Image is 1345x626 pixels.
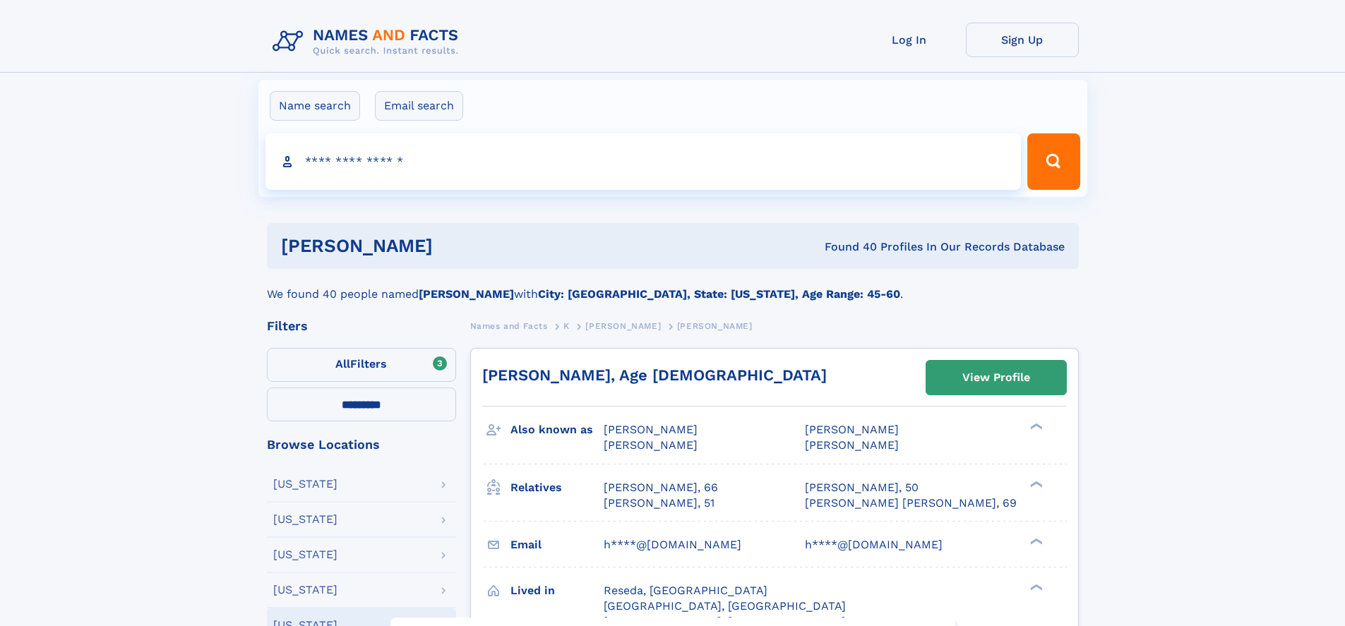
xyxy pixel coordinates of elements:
[805,495,1017,511] a: [PERSON_NAME] [PERSON_NAME], 69
[1027,536,1044,546] div: ❯
[1027,133,1080,190] button: Search Button
[419,287,514,301] b: [PERSON_NAME]
[962,361,1030,394] div: View Profile
[926,361,1066,395] a: View Profile
[1027,582,1044,591] div: ❯
[510,418,604,442] h3: Also known as
[853,23,966,57] a: Log In
[677,321,753,331] span: [PERSON_NAME]
[538,287,900,301] b: City: [GEOGRAPHIC_DATA], State: [US_STATE], Age Range: 45-60
[267,23,470,61] img: Logo Names and Facts
[604,599,846,613] span: [GEOGRAPHIC_DATA], [GEOGRAPHIC_DATA]
[604,480,718,495] a: [PERSON_NAME], 66
[267,348,456,382] label: Filters
[281,237,629,255] h1: [PERSON_NAME]
[510,579,604,603] h3: Lived in
[267,269,1079,303] div: We found 40 people named with .
[482,366,827,384] a: [PERSON_NAME], Age [DEMOGRAPHIC_DATA]
[273,549,337,560] div: [US_STATE]
[335,357,350,371] span: All
[604,423,698,436] span: [PERSON_NAME]
[966,23,1079,57] a: Sign Up
[604,438,698,452] span: [PERSON_NAME]
[585,317,661,335] a: [PERSON_NAME]
[563,317,570,335] a: K
[273,584,337,596] div: [US_STATE]
[563,321,570,331] span: K
[267,320,456,332] div: Filters
[805,480,919,495] a: [PERSON_NAME], 50
[604,584,767,597] span: Reseda, [GEOGRAPHIC_DATA]
[805,438,899,452] span: [PERSON_NAME]
[628,239,1065,255] div: Found 40 Profiles In Our Records Database
[470,317,548,335] a: Names and Facts
[1027,422,1044,431] div: ❯
[267,438,456,451] div: Browse Locations
[270,91,360,121] label: Name search
[510,533,604,557] h3: Email
[1027,479,1044,488] div: ❯
[805,423,899,436] span: [PERSON_NAME]
[585,321,661,331] span: [PERSON_NAME]
[265,133,1022,190] input: search input
[273,514,337,525] div: [US_STATE]
[375,91,463,121] label: Email search
[604,495,715,511] a: [PERSON_NAME], 51
[510,476,604,500] h3: Relatives
[273,478,337,490] div: [US_STATE]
